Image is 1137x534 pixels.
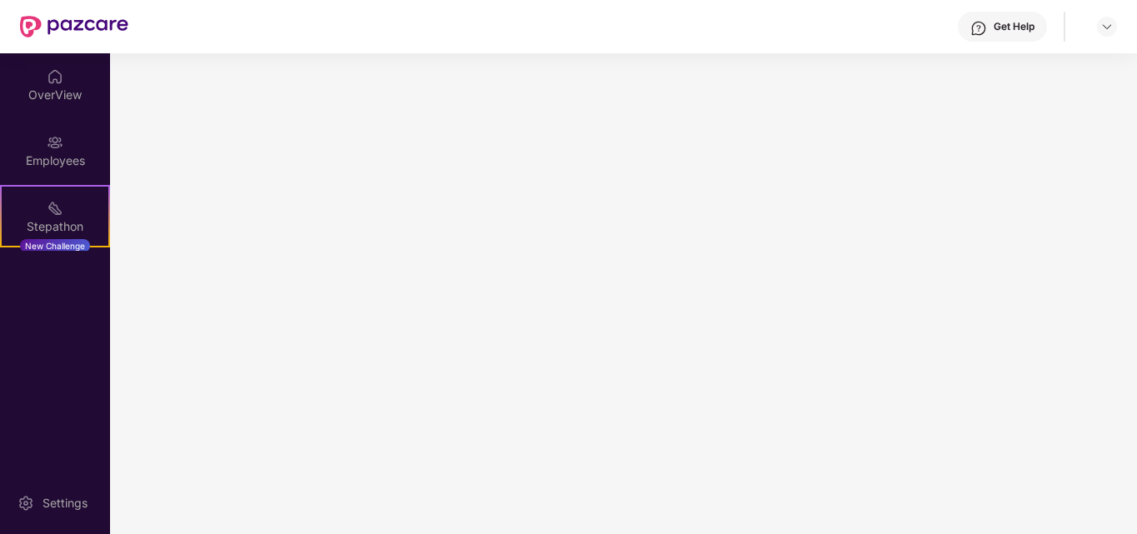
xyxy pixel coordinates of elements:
[2,218,108,235] div: Stepathon
[47,200,63,217] img: svg+xml;base64,PHN2ZyB4bWxucz0iaHR0cDovL3d3dy53My5vcmcvMjAwMC9zdmciIHdpZHRoPSIyMSIgaGVpZ2h0PSIyMC...
[18,495,34,512] img: svg+xml;base64,PHN2ZyBpZD0iU2V0dGluZy0yMHgyMCIgeG1sbnM9Imh0dHA6Ly93d3cudzMub3JnLzIwMDAvc3ZnIiB3aW...
[1100,20,1114,33] img: svg+xml;base64,PHN2ZyBpZD0iRHJvcGRvd24tMzJ4MzIiIHhtbG5zPSJodHRwOi8vd3d3LnczLm9yZy8yMDAwL3N2ZyIgd2...
[20,239,90,252] div: New Challenge
[20,16,128,37] img: New Pazcare Logo
[970,20,987,37] img: svg+xml;base64,PHN2ZyBpZD0iSGVscC0zMngzMiIgeG1sbnM9Imh0dHA6Ly93d3cudzMub3JnLzIwMDAvc3ZnIiB3aWR0aD...
[994,20,1034,33] div: Get Help
[47,68,63,85] img: svg+xml;base64,PHN2ZyBpZD0iSG9tZSIgeG1sbnM9Imh0dHA6Ly93d3cudzMub3JnLzIwMDAvc3ZnIiB3aWR0aD0iMjAiIG...
[47,134,63,151] img: svg+xml;base64,PHN2ZyBpZD0iRW1wbG95ZWVzIiB4bWxucz0iaHR0cDovL3d3dy53My5vcmcvMjAwMC9zdmciIHdpZHRoPS...
[38,495,93,512] div: Settings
